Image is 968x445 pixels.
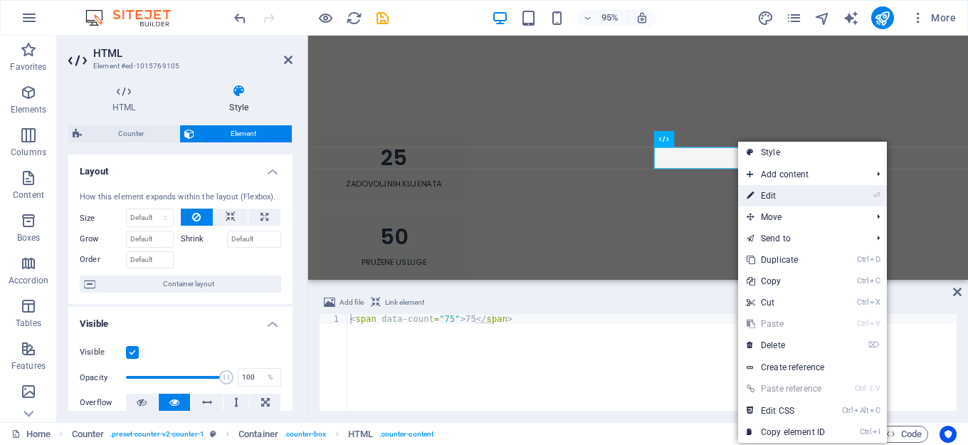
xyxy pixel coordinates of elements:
[873,427,880,436] i: I
[86,125,175,142] span: Counter
[72,426,434,443] nav: breadcrumb
[13,189,44,201] p: Content
[199,125,288,142] span: Element
[868,340,880,350] i: ⌦
[886,426,922,443] span: Code
[842,406,853,415] i: Ctrl
[317,9,334,26] button: Click here to leave preview mode and continue editing
[874,10,890,26] i: Publish
[814,9,831,26] button: navigator
[875,384,880,393] i: V
[385,294,424,311] span: Link element
[738,335,833,356] a: ⌦Delete
[68,307,293,333] h4: Visible
[126,231,174,248] input: Default
[870,276,880,286] i: C
[80,214,126,222] label: Size
[181,231,227,248] label: Shrink
[322,294,366,311] button: Add file
[738,228,866,249] a: Send to
[868,384,874,393] i: ⇧
[857,276,868,286] i: Ctrl
[80,344,126,361] label: Visible
[738,206,866,228] span: Move
[126,251,174,268] input: Default
[180,125,292,142] button: Element
[738,271,833,292] a: CtrlCCopy
[11,147,46,158] p: Columns
[870,255,880,264] i: D
[72,426,105,443] span: Click to select. Double-click to edit
[68,125,179,142] button: Counter
[17,232,41,244] p: Boxes
[854,406,868,415] i: Alt
[80,394,126,412] label: Overflow
[16,318,41,329] p: Tables
[14,403,43,414] p: Images
[599,9,621,26] h6: 95%
[231,9,248,26] button: undo
[261,369,280,386] div: %
[738,378,833,399] a: Ctrl⇧VPaste reference
[940,426,957,443] button: Usercentrics
[232,10,248,26] i: Undo: Delete elements (Ctrl+Z)
[870,319,880,328] i: V
[80,192,281,204] div: How this element expands within the layout (Flexbox).
[379,426,434,443] span: . counter-content
[636,11,648,24] i: On resize automatically adjust zoom level to fit chosen device.
[757,10,774,26] i: Design (Ctrl+Alt+Y)
[345,9,362,26] button: reload
[9,275,48,286] p: Accordion
[860,427,871,436] i: Ctrl
[80,276,281,293] button: Container layout
[348,426,373,443] span: Click to select. Double-click to edit
[738,400,833,422] a: CtrlAltCEdit CSS
[577,9,628,26] button: 95%
[738,142,887,163] a: Style
[11,426,51,443] a: Click to cancel selection. Double-click to open Pages
[738,185,833,206] a: ⏎Edit
[80,251,126,268] label: Order
[10,61,46,73] p: Favorites
[857,298,868,307] i: Ctrl
[738,357,887,378] a: Create reference
[238,426,278,443] span: Click to select. Double-click to edit
[100,276,277,293] span: Container layout
[786,9,803,26] button: pages
[369,294,426,311] button: Link element
[855,384,866,393] i: Ctrl
[757,9,774,26] button: design
[374,9,391,26] button: save
[738,249,833,271] a: CtrlDDuplicate
[82,9,189,26] img: Editor Logo
[80,231,126,248] label: Grow
[738,164,866,185] span: Add content
[843,9,860,26] button: text_generator
[93,60,264,73] h3: Element #ed-1015769105
[786,10,802,26] i: Pages (Ctrl+Alt+S)
[843,10,859,26] i: AI Writer
[880,426,928,443] button: Code
[738,292,833,313] a: CtrlXCut
[80,374,126,382] label: Opacity
[110,426,204,443] span: . preset-counter-v2-counter-1
[320,314,348,324] div: 1
[870,298,880,307] i: X
[857,255,868,264] i: Ctrl
[738,313,833,335] a: CtrlVPaste
[911,11,956,25] span: More
[873,191,880,200] i: ⏎
[905,6,962,29] button: More
[227,231,282,248] input: Default
[738,422,833,443] a: CtrlICopy element ID
[284,426,326,443] span: . counter-box
[814,10,831,26] i: Navigator
[11,104,47,115] p: Elements
[68,84,185,114] h4: HTML
[857,319,868,328] i: Ctrl
[346,10,362,26] i: Reload page
[374,10,391,26] i: Save (Ctrl+S)
[11,360,46,372] p: Features
[340,294,364,311] span: Add file
[185,84,293,114] h4: Style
